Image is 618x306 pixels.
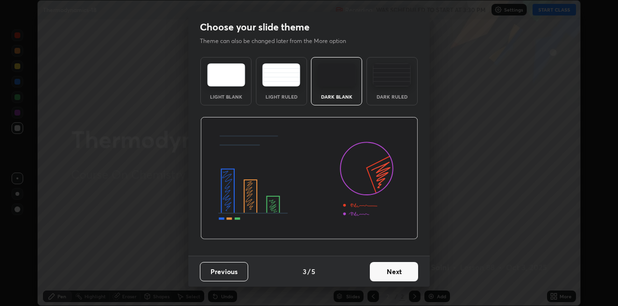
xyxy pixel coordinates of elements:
h4: / [308,266,310,277]
div: Light Ruled [262,94,301,99]
div: Dark Blank [317,94,356,99]
h4: 3 [303,266,307,277]
div: Dark Ruled [373,94,411,99]
img: darkThemeBanner.d06ce4a2.svg [200,117,418,240]
img: darkTheme.f0cc69e5.svg [318,63,356,87]
h2: Choose your slide theme [200,21,309,33]
img: darkRuledTheme.de295e13.svg [373,63,411,87]
img: lightRuledTheme.5fabf969.svg [262,63,300,87]
img: lightTheme.e5ed3b09.svg [207,63,245,87]
button: Next [370,262,418,281]
div: Light Blank [207,94,245,99]
h4: 5 [311,266,315,277]
button: Previous [200,262,248,281]
p: Theme can also be changed later from the More option [200,37,356,45]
